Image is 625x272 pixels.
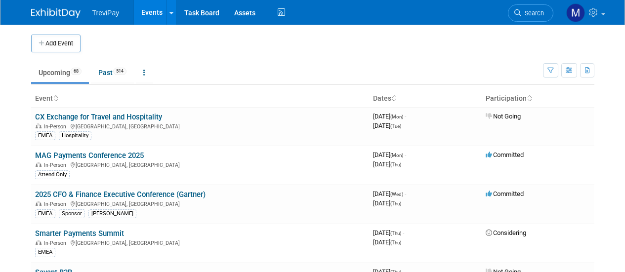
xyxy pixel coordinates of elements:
[373,238,401,246] span: [DATE]
[36,123,42,128] img: In-Person Event
[390,114,403,119] span: (Mon)
[486,190,524,197] span: Committed
[53,94,58,102] a: Sort by Event Name
[35,160,365,168] div: [GEOGRAPHIC_DATA], [GEOGRAPHIC_DATA]
[35,131,55,140] div: EMEA
[35,113,162,121] a: CX Exchange for Travel and Hospitality
[390,231,401,236] span: (Thu)
[566,3,585,22] img: Maiia Khasina
[35,170,70,179] div: Attend Only
[113,68,126,75] span: 514
[91,63,134,82] a: Past514
[369,90,482,107] th: Dates
[92,9,120,17] span: TreviPay
[405,113,406,120] span: -
[390,192,403,197] span: (Wed)
[373,113,406,120] span: [DATE]
[390,240,401,245] span: (Thu)
[35,190,206,199] a: 2025 CFO & Finance Executive Conference (Gartner)
[35,229,124,238] a: Smarter Payments Summit
[36,201,42,206] img: In-Person Event
[373,160,401,168] span: [DATE]
[403,229,404,236] span: -
[391,94,396,102] a: Sort by Start Date
[71,68,82,75] span: 68
[486,113,521,120] span: Not Going
[44,240,69,246] span: In-Person
[373,229,404,236] span: [DATE]
[36,240,42,245] img: In-Person Event
[521,9,544,17] span: Search
[486,229,526,236] span: Considering
[31,63,89,82] a: Upcoming68
[44,162,69,168] span: In-Person
[508,4,553,22] a: Search
[373,122,401,129] span: [DATE]
[31,90,369,107] th: Event
[35,122,365,130] div: [GEOGRAPHIC_DATA], [GEOGRAPHIC_DATA]
[405,151,406,158] span: -
[373,151,406,158] span: [DATE]
[59,209,85,218] div: Sponsor
[390,201,401,206] span: (Thu)
[486,151,524,158] span: Committed
[373,190,406,197] span: [DATE]
[35,248,55,257] div: EMEA
[35,151,144,160] a: MAG Payments Conference 2025
[527,94,532,102] a: Sort by Participation Type
[390,123,401,129] span: (Tue)
[44,123,69,130] span: In-Person
[390,162,401,167] span: (Thu)
[31,35,81,52] button: Add Event
[373,199,401,207] span: [DATE]
[31,8,81,18] img: ExhibitDay
[35,199,365,207] div: [GEOGRAPHIC_DATA], [GEOGRAPHIC_DATA]
[36,162,42,167] img: In-Person Event
[44,201,69,207] span: In-Person
[88,209,136,218] div: [PERSON_NAME]
[59,131,91,140] div: Hospitality
[482,90,594,107] th: Participation
[35,238,365,246] div: [GEOGRAPHIC_DATA], [GEOGRAPHIC_DATA]
[390,153,403,158] span: (Mon)
[405,190,406,197] span: -
[35,209,55,218] div: EMEA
